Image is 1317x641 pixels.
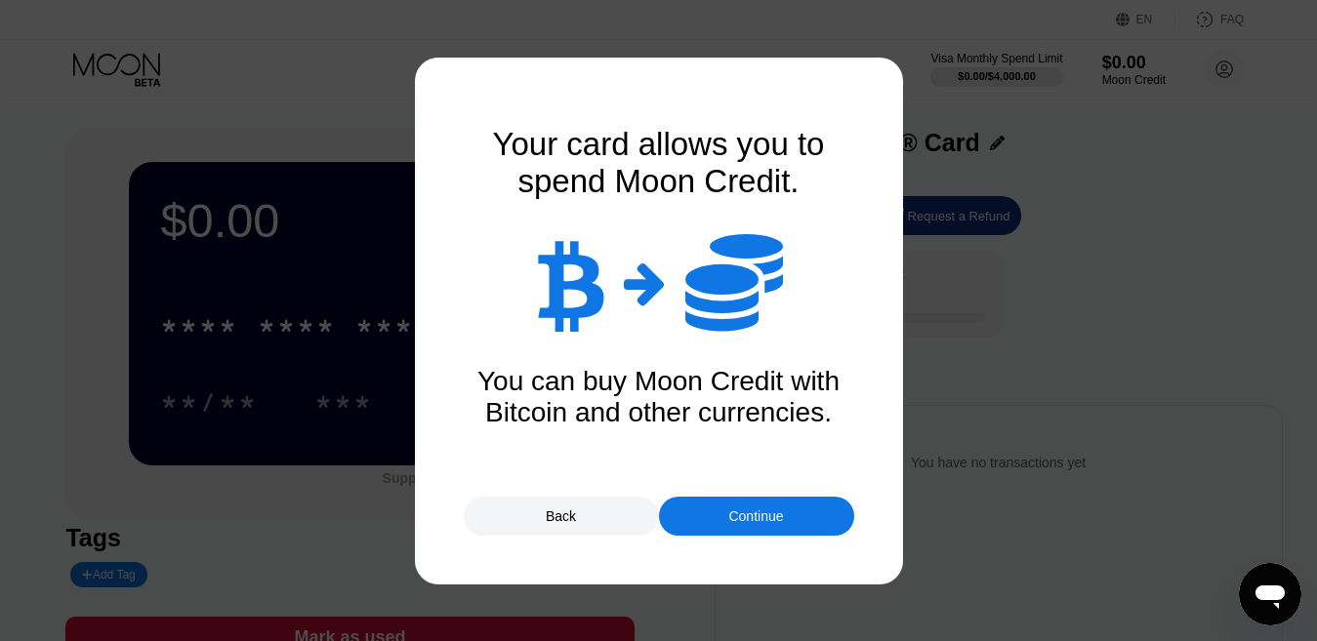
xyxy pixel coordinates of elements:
div:  [535,234,604,332]
div:  [624,259,666,307]
div: Back [464,497,659,536]
div: Your card allows you to spend Moon Credit. [464,126,854,200]
div: Back [546,508,576,524]
div: Continue [659,497,854,536]
div:  [685,229,783,337]
iframe: Button to launch messaging window [1239,563,1301,625]
div: You can buy Moon Credit with Bitcoin and other currencies. [464,366,854,428]
div: Continue [728,508,783,524]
